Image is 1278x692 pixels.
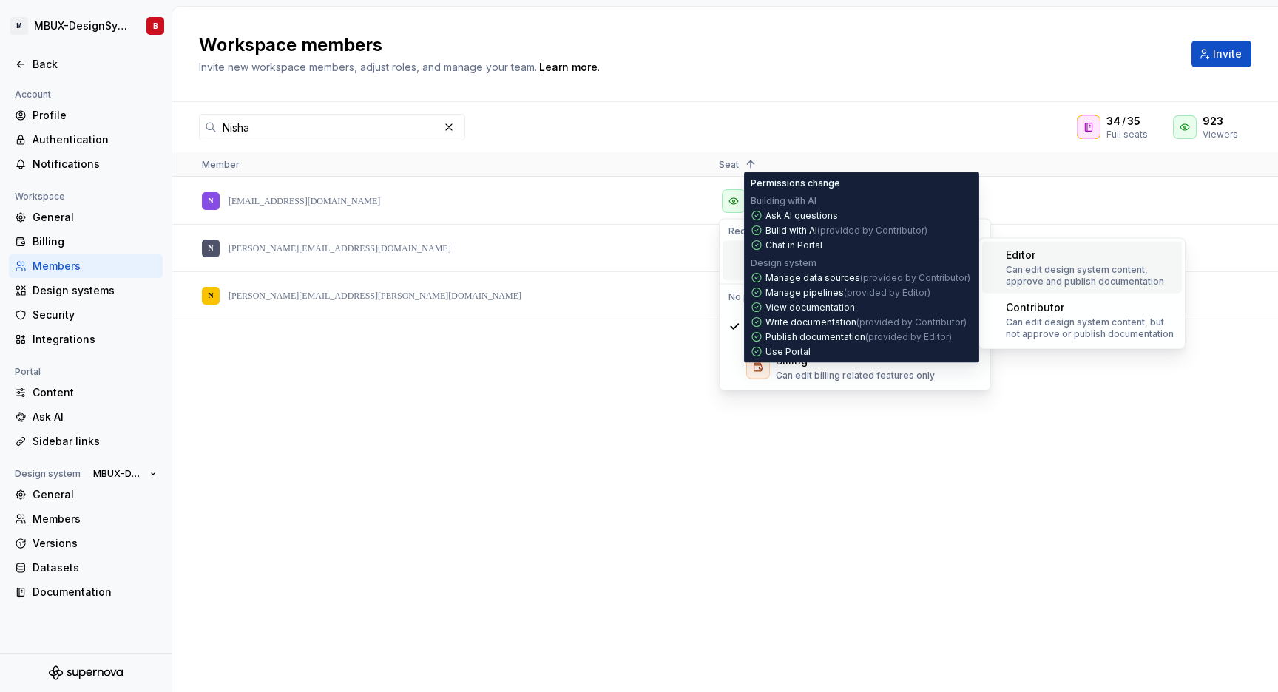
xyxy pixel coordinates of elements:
[33,560,157,575] div: Datasets
[199,33,1174,57] h2: Workspace members
[9,86,57,104] div: Account
[723,223,987,240] div: Requires paid seat
[1127,114,1140,129] span: 35
[765,316,967,328] p: Write documentation
[751,257,816,269] p: Design system
[1006,264,1176,288] p: Can edit design system content, approve and publish documentation
[1213,47,1242,61] span: Invite
[765,331,952,343] p: Publish documentation
[765,287,930,299] p: Manage pipelines
[33,283,157,298] div: Design systems
[1106,129,1155,140] div: Full seats
[33,385,157,400] div: Content
[33,259,157,274] div: Members
[1191,41,1251,67] button: Invite
[33,585,157,600] div: Documentation
[9,556,163,580] a: Datasets
[33,434,157,449] div: Sidebar links
[199,61,537,73] span: Invite new workspace members, adjust roles, and manage your team.
[765,225,927,237] p: Build with AI
[723,288,987,306] div: No paid seat required
[776,370,935,381] p: Can edit billing related features only
[33,512,157,526] div: Members
[1106,114,1120,129] span: 34
[751,177,840,189] p: Permissions change
[9,152,163,176] a: Notifications
[9,188,71,206] div: Workspace
[33,410,157,424] div: Ask AI
[202,159,240,170] span: Member
[860,272,970,283] span: (provided by Contributor)
[9,52,163,76] a: Back
[33,108,157,123] div: Profile
[49,665,123,680] svg: Supernova Logo
[9,580,163,604] a: Documentation
[765,346,811,358] p: Use Portal
[9,104,163,127] a: Profile
[865,331,952,342] span: (provided by Editor)
[3,10,169,42] button: MMBUX-DesignSystemB
[33,332,157,347] div: Integrations
[765,240,822,251] p: Chat in Portal
[765,210,838,222] p: Ask AI questions
[765,302,855,313] p: View documentation
[217,114,439,140] input: Search in workspace members...
[9,303,163,327] a: Security
[9,430,163,453] a: Sidebar links
[33,57,157,72] div: Back
[844,287,930,298] span: (provided by Editor)
[229,290,521,302] p: [PERSON_NAME][EMAIL_ADDRESS][PERSON_NAME][DOMAIN_NAME]
[817,225,927,236] span: (provided by Contributor)
[537,62,600,73] span: .
[719,186,805,216] button: Viewer
[229,195,380,207] p: [EMAIL_ADDRESS][DOMAIN_NAME]
[33,308,157,322] div: Security
[33,487,157,502] div: General
[9,507,163,531] a: Members
[719,159,739,170] span: Seat
[9,328,163,351] a: Integrations
[9,405,163,429] a: Ask AI
[208,281,213,310] div: N
[1203,129,1238,140] div: Viewers
[751,195,816,207] p: Building with AI
[208,186,213,215] div: N
[33,157,157,172] div: Notifications
[9,465,87,483] div: Design system
[9,381,163,404] a: Content
[33,210,157,225] div: General
[33,132,157,147] div: Authentication
[9,254,163,278] a: Members
[9,279,163,302] a: Design systems
[9,532,163,555] a: Versions
[9,483,163,506] a: General
[765,272,970,284] p: Manage data sources
[93,468,144,480] span: MBUX-DesignSystem
[10,17,28,35] div: M
[9,363,47,381] div: Portal
[33,536,157,551] div: Versions
[1106,114,1155,129] div: /
[153,20,158,32] div: B
[539,60,598,75] a: Learn more
[9,128,163,152] a: Authentication
[33,234,157,249] div: Billing
[9,230,163,254] a: Billing
[1203,114,1223,129] span: 923
[208,234,213,262] div: N
[1006,300,1064,315] div: Contributor
[9,206,163,229] a: General
[856,316,967,328] span: (provided by Contributor)
[1006,248,1035,262] div: Editor
[34,18,129,33] div: MBUX-DesignSystem
[1006,316,1176,340] p: Can edit design system content, but not approve or publish documentation
[229,242,451,254] p: [PERSON_NAME][EMAIL_ADDRESS][DOMAIN_NAME]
